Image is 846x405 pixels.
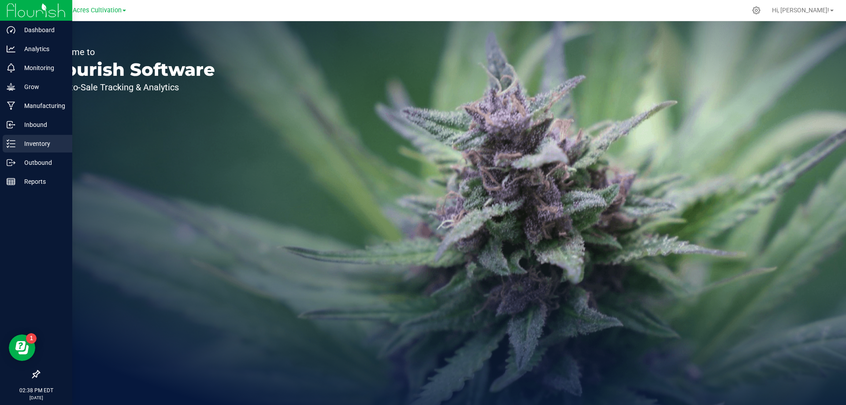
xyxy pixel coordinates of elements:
p: Manufacturing [15,100,68,111]
iframe: Resource center unread badge [26,333,37,344]
p: [DATE] [4,394,68,401]
p: Dashboard [15,25,68,35]
p: Inventory [15,138,68,149]
inline-svg: Grow [7,82,15,91]
inline-svg: Dashboard [7,26,15,34]
inline-svg: Reports [7,177,15,186]
p: Welcome to [48,48,215,56]
inline-svg: Manufacturing [7,101,15,110]
inline-svg: Monitoring [7,63,15,72]
span: Hi, [PERSON_NAME]! [772,7,829,14]
p: 02:38 PM EDT [4,386,68,394]
p: Reports [15,176,68,187]
p: Outbound [15,157,68,168]
p: Monitoring [15,63,68,73]
p: Analytics [15,44,68,54]
p: Flourish Software [48,61,215,78]
p: Seed-to-Sale Tracking & Analytics [48,83,215,92]
div: Manage settings [751,6,762,15]
inline-svg: Inventory [7,139,15,148]
inline-svg: Inbound [7,120,15,129]
p: Inbound [15,119,68,130]
inline-svg: Analytics [7,45,15,53]
iframe: Resource center [9,334,35,361]
inline-svg: Outbound [7,158,15,167]
span: Green Acres Cultivation [54,7,122,14]
p: Grow [15,82,68,92]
